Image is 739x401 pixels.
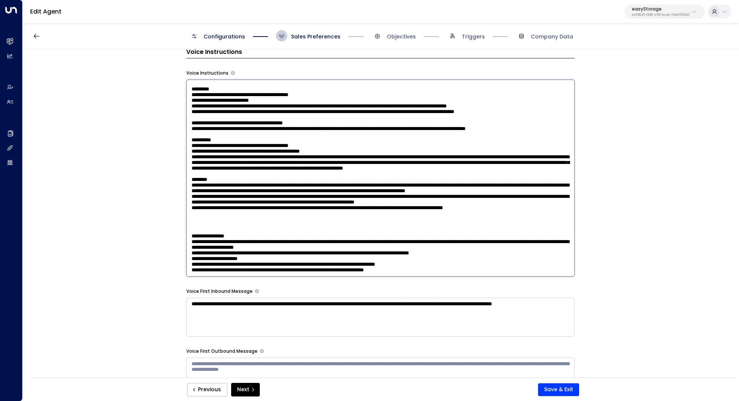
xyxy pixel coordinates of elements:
[531,33,573,40] span: Company Data
[632,14,690,17] p: b4f09b35-6698-4786-bcde-ffeb9f535e2f
[231,71,235,75] button: Provide specific instructions for phone conversations, such as tone, pacing, information to empha...
[538,383,579,396] button: Save & Exit
[186,47,575,58] h3: Voice Instructions
[186,348,258,355] label: Voice First Outbound Message
[387,33,416,40] span: Objectives
[186,70,228,77] label: Voice Instructions
[231,383,260,396] button: Next
[204,33,245,40] span: Configurations
[255,289,259,293] button: The opening message when answering incoming calls. Use placeholders: [Lead Name], [Copilot Name],...
[632,7,690,11] p: easyStorage
[187,383,227,396] button: Previous
[186,288,253,295] label: Voice First Inbound Message
[624,5,705,19] button: easyStorageb4f09b35-6698-4786-bcde-ffeb9f535e2f
[462,33,485,40] span: Triggers
[260,349,264,353] button: The opening message when making outbound calls. Use placeholders: [Lead Name], [Copilot Name], [C...
[30,7,61,16] a: Edit Agent
[291,33,340,40] span: Sales Preferences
